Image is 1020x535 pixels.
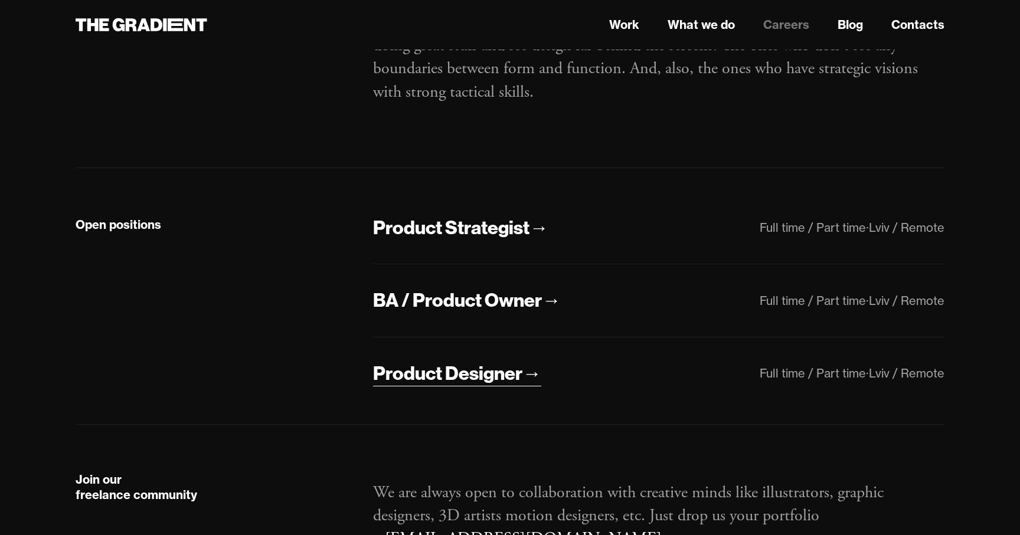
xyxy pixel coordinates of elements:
[760,366,866,380] div: Full time / Part time
[373,288,542,313] div: BA / Product Owner
[668,16,735,34] a: What we do
[529,215,548,240] div: →
[76,217,161,232] strong: Open positions
[76,472,197,502] strong: Join our freelance community
[373,288,561,313] a: BA / Product Owner→
[522,361,541,386] div: →
[869,366,944,380] div: Lviv / Remote
[373,215,548,241] a: Product Strategist→
[866,366,869,380] div: ·
[373,11,944,104] p: We're continuously looking for the creators and craftsmen who are passionate about doing great st...
[609,16,639,34] a: Work
[542,288,561,313] div: →
[866,293,869,308] div: ·
[838,16,863,34] a: Blog
[373,361,541,386] a: Product Designer→
[760,293,866,308] div: Full time / Part time
[866,220,869,235] div: ·
[891,16,944,34] a: Contacts
[373,215,529,240] div: Product Strategist
[760,220,866,235] div: Full time / Part time
[869,220,944,235] div: Lviv / Remote
[869,293,944,308] div: Lviv / Remote
[763,16,809,34] a: Careers
[373,361,522,386] div: Product Designer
